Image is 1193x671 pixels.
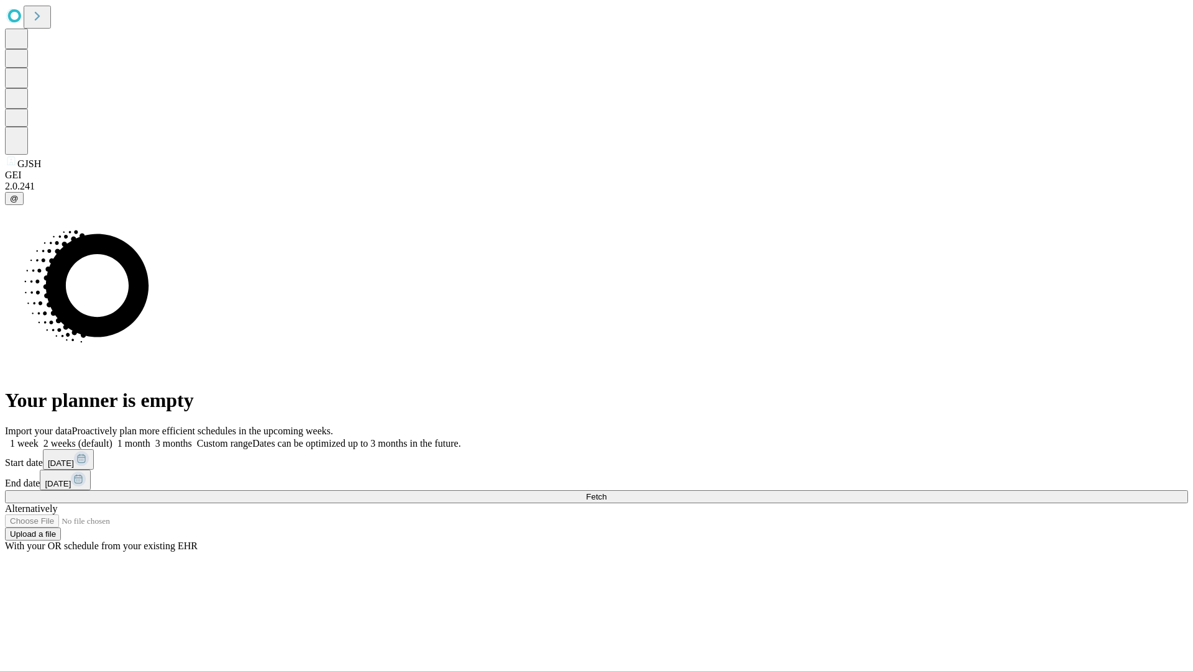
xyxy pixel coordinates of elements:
span: 1 week [10,438,39,449]
span: 2 weeks (default) [43,438,112,449]
div: 2.0.241 [5,181,1188,192]
span: Fetch [586,492,606,501]
span: Custom range [197,438,252,449]
span: @ [10,194,19,203]
button: [DATE] [40,470,91,490]
div: Start date [5,449,1188,470]
button: @ [5,192,24,205]
button: [DATE] [43,449,94,470]
span: Alternatively [5,503,57,514]
h1: Your planner is empty [5,389,1188,412]
span: With your OR schedule from your existing EHR [5,541,198,551]
span: [DATE] [48,459,74,468]
span: GJSH [17,158,41,169]
span: 3 months [155,438,192,449]
span: [DATE] [45,479,71,488]
div: GEI [5,170,1188,181]
span: Proactively plan more efficient schedules in the upcoming weeks. [72,426,333,436]
span: Import your data [5,426,72,436]
span: Dates can be optimized up to 3 months in the future. [252,438,460,449]
button: Fetch [5,490,1188,503]
div: End date [5,470,1188,490]
span: 1 month [117,438,150,449]
button: Upload a file [5,527,61,541]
